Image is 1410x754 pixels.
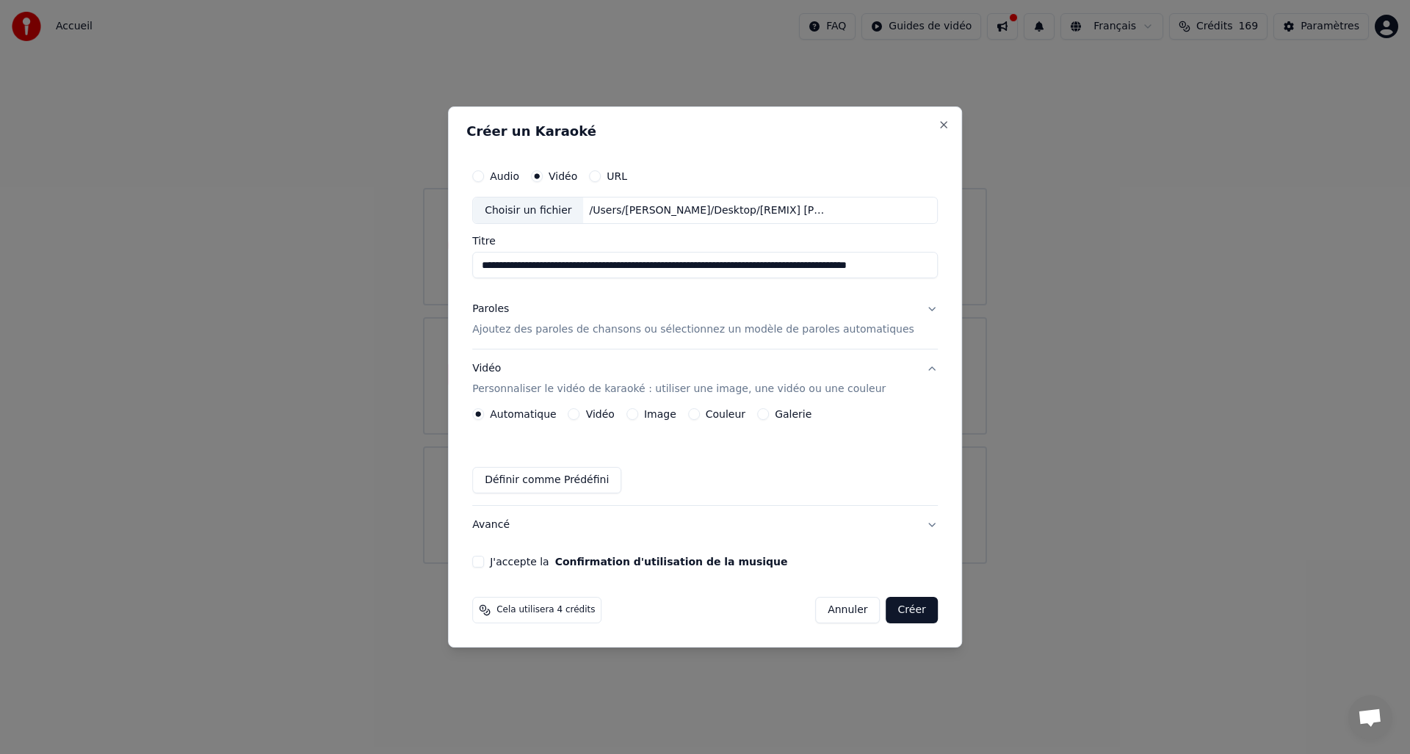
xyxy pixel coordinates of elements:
[473,197,583,224] div: Choisir un fichier
[490,557,787,567] label: J'accepte la
[472,408,938,505] div: VidéoPersonnaliser le vidéo de karaoké : utiliser une image, une vidéo ou une couleur
[584,203,834,218] div: /Users/[PERSON_NAME]/Desktop/[REMIX] [PERSON_NAME] fils de [PERSON_NAME]ai mangé un croissant et...
[472,467,621,493] button: Définir comme Prédéfini
[466,125,944,138] h2: Créer un Karaoké
[549,171,577,181] label: Vidéo
[496,604,595,616] span: Cela utilisera 4 crédits
[815,597,880,623] button: Annuler
[472,382,886,396] p: Personnaliser le vidéo de karaoké : utiliser une image, une vidéo ou une couleur
[472,302,509,317] div: Paroles
[607,171,627,181] label: URL
[472,291,938,349] button: ParolesAjoutez des paroles de chansons ou sélectionnez un modèle de paroles automatiques
[472,323,914,338] p: Ajoutez des paroles de chansons ou sélectionnez un modèle de paroles automatiques
[472,362,886,397] div: Vidéo
[555,557,788,567] button: J'accepte la
[644,409,676,419] label: Image
[490,409,556,419] label: Automatique
[472,350,938,409] button: VidéoPersonnaliser le vidéo de karaoké : utiliser une image, une vidéo ou une couleur
[775,409,811,419] label: Galerie
[586,409,615,419] label: Vidéo
[706,409,745,419] label: Couleur
[490,171,519,181] label: Audio
[886,597,938,623] button: Créer
[472,506,938,544] button: Avancé
[472,236,938,247] label: Titre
